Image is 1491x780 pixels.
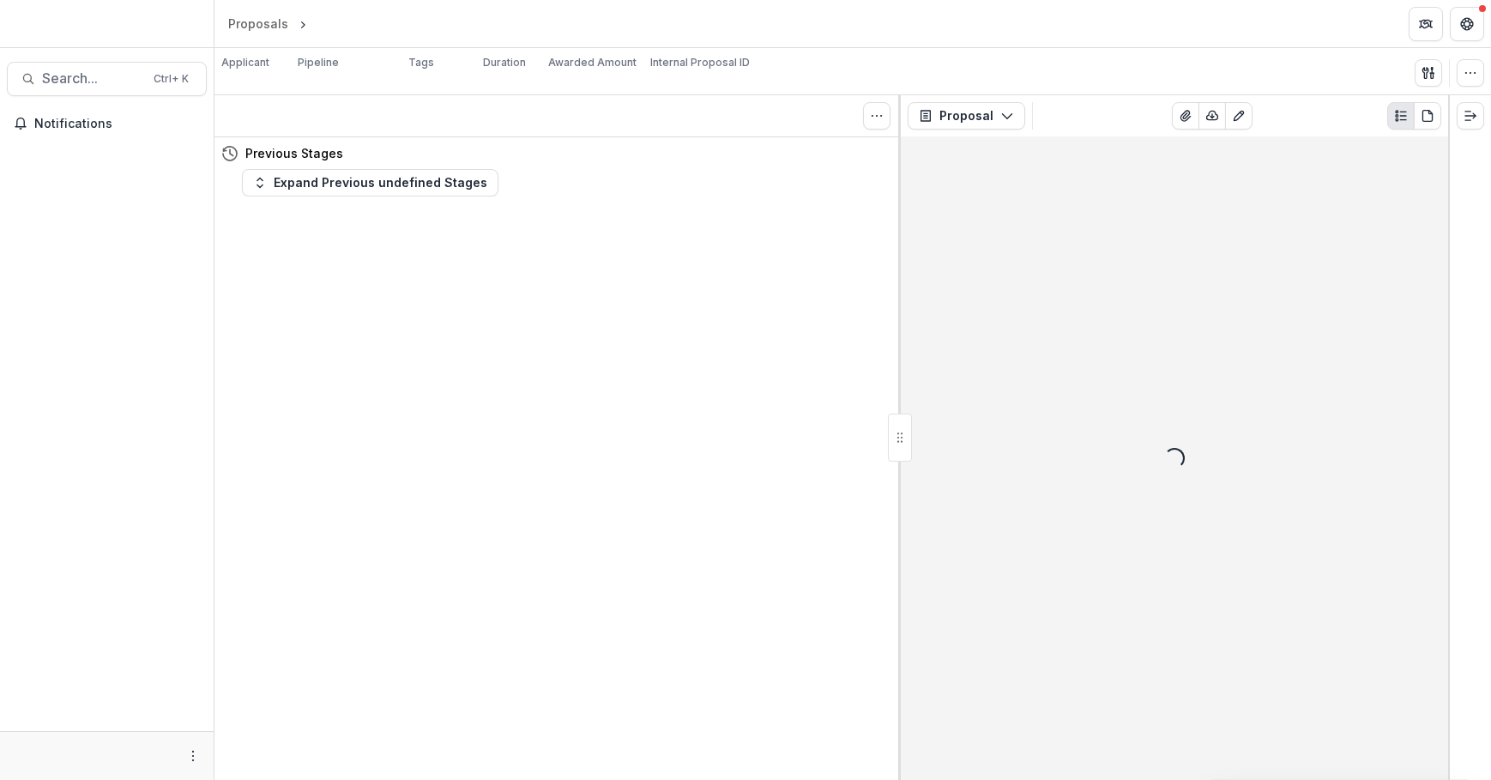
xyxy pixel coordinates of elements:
[183,746,203,766] button: More
[1414,102,1441,130] button: PDF view
[298,55,339,70] p: Pipeline
[221,11,295,36] a: Proposals
[221,11,383,36] nav: breadcrumb
[7,62,207,96] button: Search...
[242,169,498,197] button: Expand Previous undefined Stages
[908,102,1025,130] button: Proposal
[1409,7,1443,41] button: Partners
[245,144,343,162] h4: Previous Stages
[1387,102,1415,130] button: Plaintext view
[863,102,890,130] button: Toggle View Cancelled Tasks
[1172,102,1199,130] button: View Attached Files
[548,55,637,70] p: Awarded Amount
[150,70,192,88] div: Ctrl + K
[408,55,434,70] p: Tags
[1225,102,1253,130] button: Edit as form
[42,70,143,87] span: Search...
[1457,102,1484,130] button: Expand right
[228,15,288,33] div: Proposals
[34,117,200,131] span: Notifications
[650,55,750,70] p: Internal Proposal ID
[1450,7,1484,41] button: Get Help
[221,55,269,70] p: Applicant
[483,55,526,70] p: Duration
[7,110,207,137] button: Notifications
